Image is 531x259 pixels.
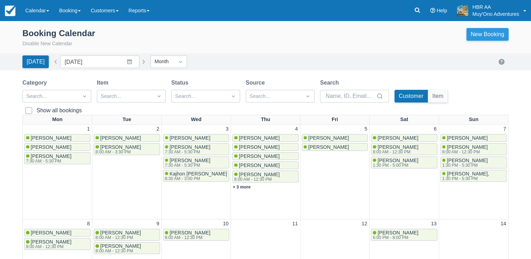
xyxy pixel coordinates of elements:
a: 4 [294,125,299,133]
div: 8:00 AM - 3:30 PM [95,150,140,154]
span: [PERSON_NAME] [447,144,487,150]
a: [PERSON_NAME]1:30 PM - 5:30 PM [440,157,507,168]
span: [PERSON_NAME] [378,135,418,141]
div: 7:30 AM - 5:30 PM [165,150,209,154]
input: Name, ID, Email... [326,90,375,102]
a: [PERSON_NAME]8:00 AM - 3:30 PM [94,143,160,155]
a: 8 [86,220,91,228]
a: [PERSON_NAME]8:00 AM - 12:30 PM [94,242,160,254]
a: [PERSON_NAME] [24,134,91,142]
label: Category [22,79,49,87]
a: New Booking [466,28,509,41]
a: Mon [51,115,64,124]
span: [PERSON_NAME] [308,144,349,150]
a: [PERSON_NAME],1:30 PM - 5:30 PM [440,170,507,182]
button: [DATE] [22,55,49,68]
button: Customer [394,90,428,102]
span: [PERSON_NAME] [31,239,72,245]
a: [PERSON_NAME] [302,143,368,151]
span: Dropdown icon [155,93,162,100]
a: [PERSON_NAME]8:00 AM - 12:30 PM [440,143,507,155]
div: 7:30 AM - 5:30 PM [165,163,209,167]
label: Item [97,79,111,87]
div: 7:30 AM - 5:30 PM [26,159,70,163]
div: 8:00 AM - 12:30 PM [95,235,140,240]
a: [PERSON_NAME] [232,134,299,142]
span: [PERSON_NAME] [378,230,418,235]
a: Thu [259,115,271,124]
span: [PERSON_NAME] [170,135,210,141]
span: Dropdown icon [230,93,237,100]
a: [PERSON_NAME]7:30 AM - 5:30 PM [24,152,91,164]
span: [PERSON_NAME] [239,135,280,141]
span: [PERSON_NAME] [378,158,418,163]
span: [PERSON_NAME] [31,144,72,150]
span: [PERSON_NAME] [100,135,141,141]
span: [PERSON_NAME] [447,135,487,141]
a: 7 [502,125,507,133]
div: 8:30 AM - 3:00 PM [165,177,226,181]
label: Status [171,79,191,87]
a: [PERSON_NAME]8:00 AM - 12:30 PM [371,143,437,155]
div: Booking Calendar [22,28,95,39]
a: [PERSON_NAME]8:00 AM - 12:30 PM [163,229,230,241]
a: [PERSON_NAME] [163,134,230,142]
p: HBR AA [472,4,519,11]
a: [PERSON_NAME]8:00 AM - 12:30 PM [232,171,299,182]
a: Kajhon [PERSON_NAME]8:30 AM - 3:00 PM [163,170,230,182]
span: Dropdown icon [81,93,88,100]
div: 1:30 PM - 5:30 PM [442,177,488,181]
label: Search [320,79,341,87]
i: Help [430,8,435,13]
span: [PERSON_NAME] [239,153,280,159]
span: [PERSON_NAME] [170,158,210,163]
span: [PERSON_NAME] [100,144,141,150]
span: [PERSON_NAME] [378,144,418,150]
span: Help [437,8,447,13]
a: 11 [291,220,299,228]
a: [PERSON_NAME] [440,134,507,142]
a: 10 [221,220,230,228]
a: 13 [430,220,438,228]
span: [PERSON_NAME] [31,135,72,141]
a: [PERSON_NAME]1:30 PM - 5:00 PM [371,157,437,168]
a: 5 [363,125,369,133]
a: [PERSON_NAME] [94,134,160,142]
span: [PERSON_NAME] [308,135,349,141]
span: [PERSON_NAME] [447,158,487,163]
a: [PERSON_NAME] [302,134,368,142]
div: 6:00 PM - 8:00 PM [373,235,417,240]
a: 1 [86,125,91,133]
span: [PERSON_NAME] [239,144,280,150]
div: Show all bookings [36,107,82,114]
a: 3 [224,125,230,133]
a: [PERSON_NAME] [24,229,91,237]
div: 8:00 AM - 12:30 PM [373,150,417,154]
span: [PERSON_NAME] [100,243,141,249]
a: [PERSON_NAME]8:00 AM - 12:30 PM [94,229,160,241]
label: Source [246,79,267,87]
span: [PERSON_NAME] [100,230,141,235]
a: [PERSON_NAME] [232,152,299,160]
a: 6 [432,125,438,133]
a: [PERSON_NAME] [371,134,437,142]
span: [PERSON_NAME] [170,144,210,150]
a: [PERSON_NAME] [232,143,299,151]
span: [PERSON_NAME] [239,172,280,177]
span: Kajhon [PERSON_NAME] [170,171,227,177]
img: checkfront-main-nav-mini-logo.png [5,6,15,16]
a: [PERSON_NAME]8:00 AM - 12:30 PM [24,238,91,250]
div: 8:00 AM - 12:30 PM [165,235,209,240]
div: 8:00 AM - 12:30 PM [442,150,486,154]
span: [PERSON_NAME] [239,162,280,168]
button: Disable New Calendar [22,40,72,48]
div: 1:30 PM - 5:30 PM [442,163,486,167]
a: 9 [155,220,161,228]
a: [PERSON_NAME] [232,161,299,169]
span: [PERSON_NAME], [447,171,489,177]
button: Item [428,90,448,102]
span: Dropdown icon [177,58,184,65]
div: 8:00 AM - 12:30 PM [234,177,278,181]
a: Tue [121,115,133,124]
div: 8:00 AM - 12:30 PM [26,245,70,249]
